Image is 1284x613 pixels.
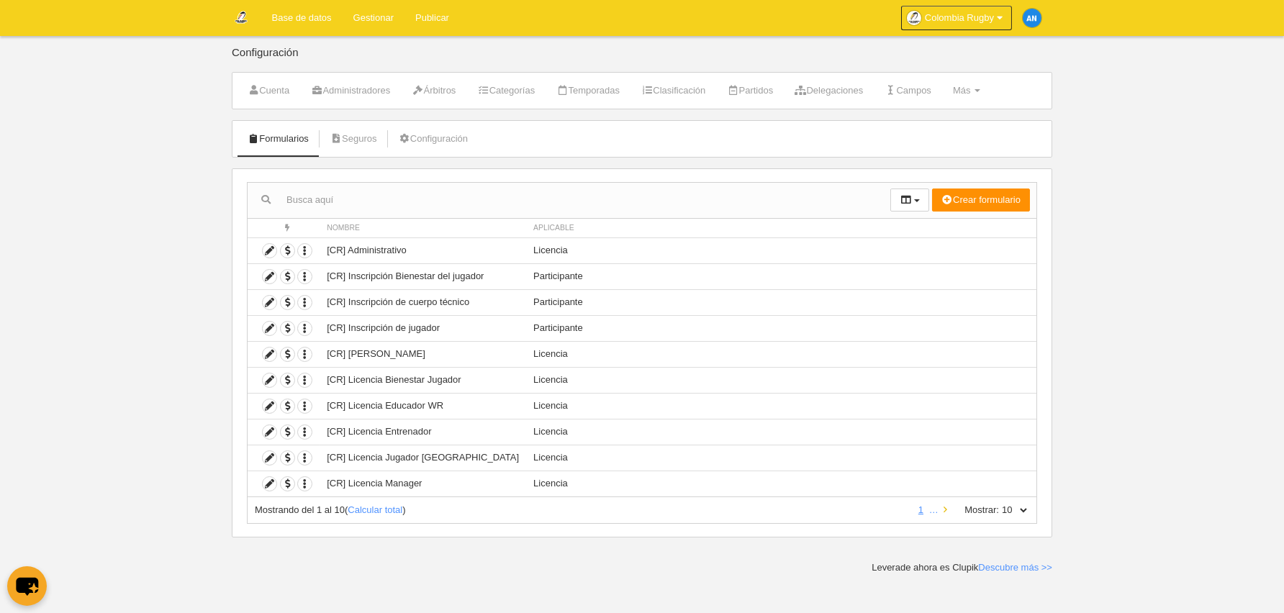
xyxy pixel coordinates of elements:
td: [CR] Licencia Bienestar Jugador [320,367,526,393]
img: Colombia Rugby [232,9,250,26]
td: [CR] Licencia Jugador [GEOGRAPHIC_DATA] [320,445,526,471]
td: [CR] Inscripción Bienestar del jugador [320,263,526,289]
td: Licencia [526,419,1036,445]
img: c2l6ZT0zMHgzMCZmcz05JnRleHQ9QU4mYmc9MWU4OGU1.png [1023,9,1041,27]
td: [CR] Licencia Manager [320,471,526,496]
a: Colombia Rugby [901,6,1012,30]
span: Mostrando del 1 al 10 [255,504,345,515]
a: Formularios [240,128,317,150]
div: Leverade ahora es Clupik [872,561,1052,574]
li: … [929,504,939,517]
a: Temporadas [548,80,628,101]
td: [CR] Licencia Educador WR [320,393,526,419]
td: Licencia [526,341,1036,367]
a: Campos [877,80,939,101]
td: Licencia [526,237,1036,263]
a: Descubre más >> [978,562,1052,573]
a: Calcular total [348,504,402,515]
a: 1 [915,504,926,515]
td: [CR] Inscripción de jugador [320,315,526,341]
td: Licencia [526,393,1036,419]
a: Categorías [469,80,543,101]
a: Configuración [391,128,476,150]
span: Aplicable [533,224,574,232]
div: Configuración [232,47,1052,72]
button: chat-button [7,566,47,606]
a: Clasificación [633,80,713,101]
button: Crear formulario [932,189,1030,212]
td: Licencia [526,445,1036,471]
td: [CR] [PERSON_NAME] [320,341,526,367]
img: Oanpu9v8aySI.30x30.jpg [907,11,921,25]
a: Cuenta [240,80,297,101]
a: Delegaciones [787,80,871,101]
td: [CR] Administrativo [320,237,526,263]
a: Más [945,80,988,101]
td: [CR] Inscripción de cuerpo técnico [320,289,526,315]
td: Participante [526,315,1036,341]
td: Participante [526,289,1036,315]
td: Licencia [526,471,1036,496]
span: Nombre [327,224,360,232]
a: Administradores [303,80,398,101]
input: Busca aquí [248,189,890,211]
a: Partidos [719,80,781,101]
span: Colombia Rugby [925,11,994,25]
a: Árbitros [404,80,464,101]
td: Participante [526,263,1036,289]
label: Mostrar: [950,504,999,517]
td: Licencia [526,367,1036,393]
td: [CR] Licencia Entrenador [320,419,526,445]
div: ( ) [255,504,908,517]
span: Más [953,85,971,96]
a: Seguros [322,128,385,150]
